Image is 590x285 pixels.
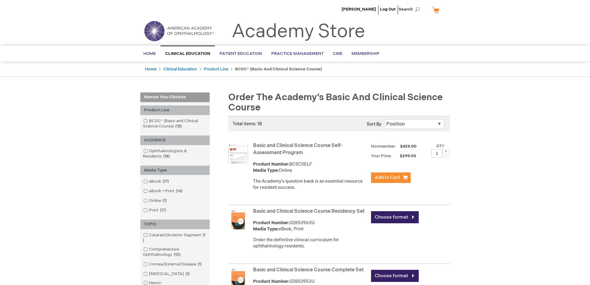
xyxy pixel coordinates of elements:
[253,178,368,191] div: The Academy's question bank is an essential resource for resident success.
[253,168,279,173] strong: Media Type:
[342,7,376,12] a: [PERSON_NAME]
[162,154,171,159] span: 18
[253,226,279,232] strong: Media Type:
[163,67,197,72] a: Clinical Education
[371,270,419,282] a: Choose format
[380,7,396,12] a: Log Out
[253,279,290,284] strong: Product Number:
[196,262,203,267] span: 1
[140,136,210,145] div: AUDIENCE
[165,51,210,56] span: Clinical Education
[174,124,183,129] span: 18
[271,51,324,56] span: Practice Management
[367,122,381,127] label: Sort By
[142,207,168,213] a: Print17
[143,233,205,243] span: 1
[253,208,365,214] a: Basic and Clinical Science Course Residency Set
[142,247,208,258] a: Comprehensive Ophthalmology10
[232,20,365,43] a: Academy Store
[140,166,210,175] div: Media Type
[253,220,368,232] div: 02850963U eBook, Print
[143,51,156,56] span: Home
[253,237,368,249] div: Order the definitive clinical curriculum for ophthalmology residents.
[371,143,396,150] strong: Nonmember:
[371,172,411,183] button: Add to Cart
[375,175,400,180] span: Add to Cart
[253,143,343,156] a: Basic and Clinical Science Course Self-Assessment Program
[140,92,210,102] strong: Narrow Your Choices
[142,118,208,129] a: BCSC® (Basic and Clinical Science Course)18
[142,261,204,267] a: Cornea/External Disease1
[172,252,182,257] span: 10
[253,162,290,167] strong: Product Number:
[393,154,417,158] span: $299.00
[142,271,192,277] a: [MEDICAL_DATA]1
[142,188,185,194] a: eBook + Print14
[253,267,364,273] a: Basic and Clinical Science Course Complete Set
[333,51,342,56] span: CME
[436,144,444,149] label: Qty
[158,208,168,213] span: 17
[371,154,392,158] strong: Your Price:
[161,198,168,203] span: 1
[228,210,248,229] img: Basic and Clinical Science Course Residency Set
[371,211,419,223] a: Choose format
[140,105,210,115] div: Product Line
[235,67,322,72] strong: BCSC® (Basic and Clinical Science Course)
[220,51,262,56] span: Patient Education
[161,179,170,184] span: 17
[399,3,422,16] span: Search
[399,144,417,149] span: $429.00
[431,149,443,158] input: Qty
[142,232,208,243] a: Cataract/Anterior Segment1
[142,179,171,185] a: eBook17
[142,148,208,159] a: Ophthalmologists & Residents18
[352,51,379,56] span: Membership
[174,189,184,194] span: 14
[140,220,210,229] div: TOPIC
[142,198,169,204] a: Online1
[184,271,191,276] span: 1
[228,144,248,164] img: Basic and Clinical Science Course Self-Assessment Program
[145,67,156,72] a: Home
[253,220,290,225] strong: Product Number:
[228,92,443,113] span: Order the Academy’s Basic and Clinical Science Course
[233,121,262,127] span: Total items: 18
[204,67,228,72] a: Product Line
[253,161,368,174] div: BCSCSELF Online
